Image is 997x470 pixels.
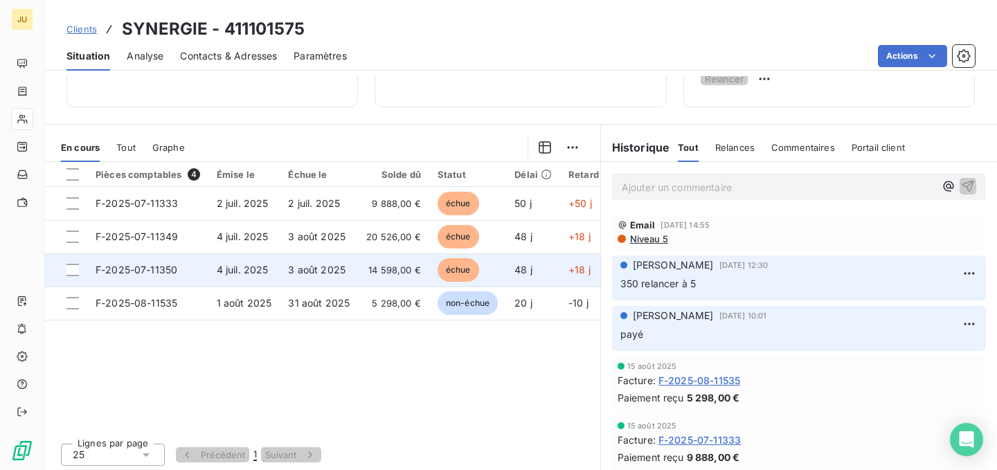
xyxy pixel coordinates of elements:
[122,17,305,42] h3: SYNERGIE - 411101575
[188,168,200,181] span: 4
[253,449,257,461] span: 1
[217,197,269,209] span: 2 juil. 2025
[568,169,613,180] div: Retard
[687,390,740,405] span: 5 298,00 €
[678,142,699,153] span: Tout
[701,73,748,85] button: Relancer
[116,142,136,153] span: Tout
[261,447,321,462] button: Suivant
[514,231,532,242] span: 48 j
[366,169,421,180] div: Solde dû
[366,263,421,277] span: 14 598,00 €
[96,297,177,309] span: F-2025-08-11535
[661,221,710,229] span: [DATE] 14:55
[152,142,185,153] span: Graphe
[771,142,835,153] span: Commentaires
[217,264,269,275] span: 4 juil. 2025
[568,197,592,209] span: +50 j
[658,373,740,388] span: F-2025-08-11535
[438,258,479,282] span: échue
[11,8,33,30] div: JU
[950,423,983,456] div: Open Intercom Messenger
[73,448,84,462] span: 25
[438,225,479,248] span: échue
[852,142,905,153] span: Portail client
[629,233,668,244] span: Niveau 5
[180,49,277,63] span: Contacts & Adresses
[627,422,677,430] span: 15 août 2025
[294,49,347,63] span: Paramètres
[630,219,656,231] span: Email
[96,231,178,242] span: F-2025-07-11349
[618,450,684,464] span: Paiement reçu
[288,264,345,275] span: 3 août 2025
[601,139,670,156] h6: Historique
[66,49,110,63] span: Situation
[618,390,684,405] span: Paiement reçu
[715,142,755,153] span: Relances
[217,231,269,242] span: 4 juil. 2025
[288,197,340,209] span: 2 juil. 2025
[618,433,656,447] span: Facture :
[687,450,740,464] span: 9 888,00 €
[61,142,100,153] span: En cours
[514,169,552,180] div: Délai
[366,230,421,244] span: 20 526,00 €
[66,24,97,35] span: Clients
[438,192,479,215] span: échue
[618,373,656,388] span: Facture :
[217,297,272,309] span: 1 août 2025
[633,258,714,272] span: [PERSON_NAME]
[217,169,272,180] div: Émise le
[176,447,249,462] button: Précédent
[719,311,767,320] span: [DATE] 10:01
[620,278,696,289] span: 350 relancer à 5
[719,261,769,269] span: [DATE] 12:30
[96,264,177,275] span: F-2025-07-11350
[288,231,345,242] span: 3 août 2025
[438,291,498,315] span: non-échue
[288,169,350,180] div: Échue le
[514,297,532,309] span: 20 j
[438,169,498,180] div: Statut
[11,440,33,462] img: Logo LeanPay
[288,297,350,309] span: 31 août 2025
[366,197,421,210] span: 9 888,00 €
[633,309,714,323] span: [PERSON_NAME]
[366,296,421,310] span: 5 298,00 €
[620,328,644,340] span: payé
[568,297,589,309] span: -10 j
[658,433,741,447] span: F-2025-07-11333
[878,45,947,67] button: Actions
[127,49,163,63] span: Analyse
[627,362,677,370] span: 15 août 2025
[568,264,591,275] span: +18 j
[96,168,200,181] div: Pièces comptables
[96,197,178,209] span: F-2025-07-11333
[514,197,532,209] span: 50 j
[249,448,261,462] button: 1
[568,231,591,242] span: +18 j
[514,264,532,275] span: 48 j
[66,22,97,36] a: Clients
